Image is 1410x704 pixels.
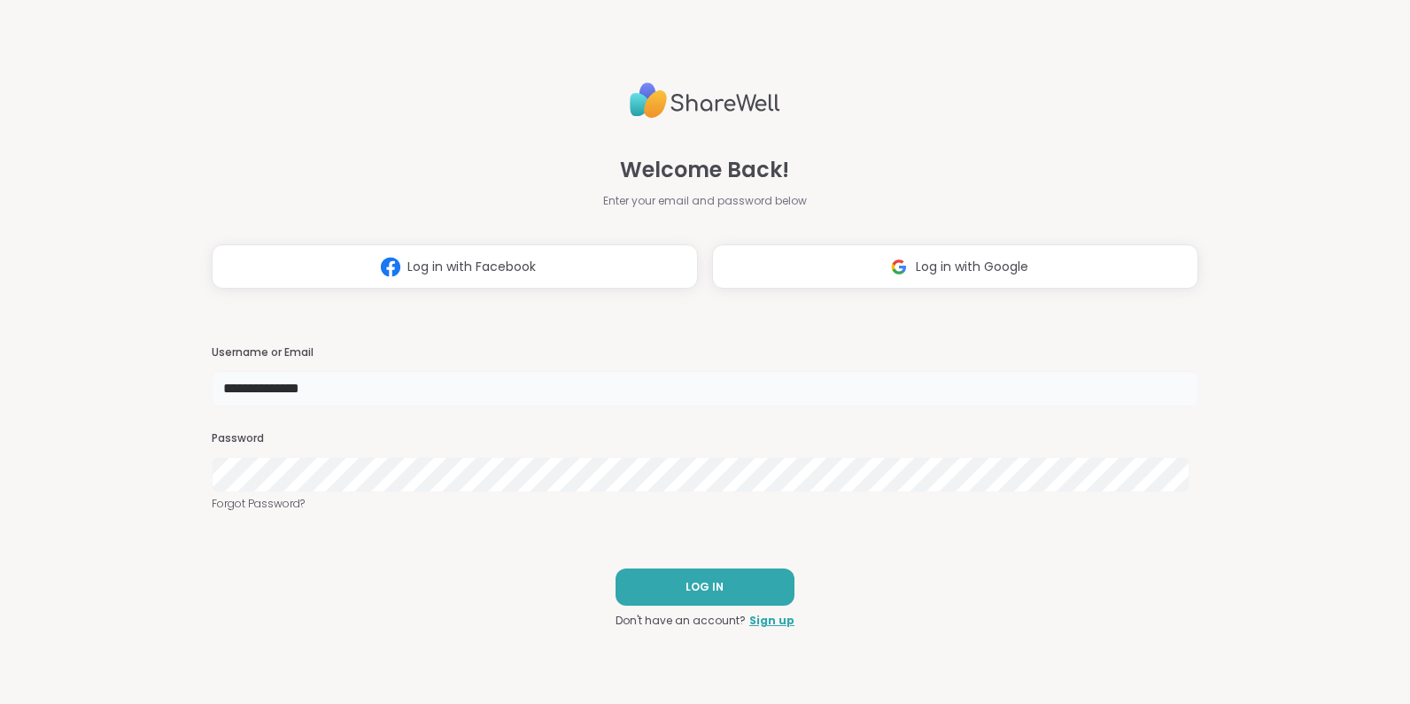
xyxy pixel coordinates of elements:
[212,496,1198,512] a: Forgot Password?
[616,613,746,629] span: Don't have an account?
[407,258,536,276] span: Log in with Facebook
[212,244,698,289] button: Log in with Facebook
[882,251,916,283] img: ShareWell Logomark
[212,345,1198,360] h3: Username or Email
[212,431,1198,446] h3: Password
[749,613,794,629] a: Sign up
[916,258,1028,276] span: Log in with Google
[686,579,724,595] span: LOG IN
[620,154,789,186] span: Welcome Back!
[616,569,794,606] button: LOG IN
[603,193,807,209] span: Enter your email and password below
[374,251,407,283] img: ShareWell Logomark
[630,75,780,126] img: ShareWell Logo
[712,244,1198,289] button: Log in with Google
